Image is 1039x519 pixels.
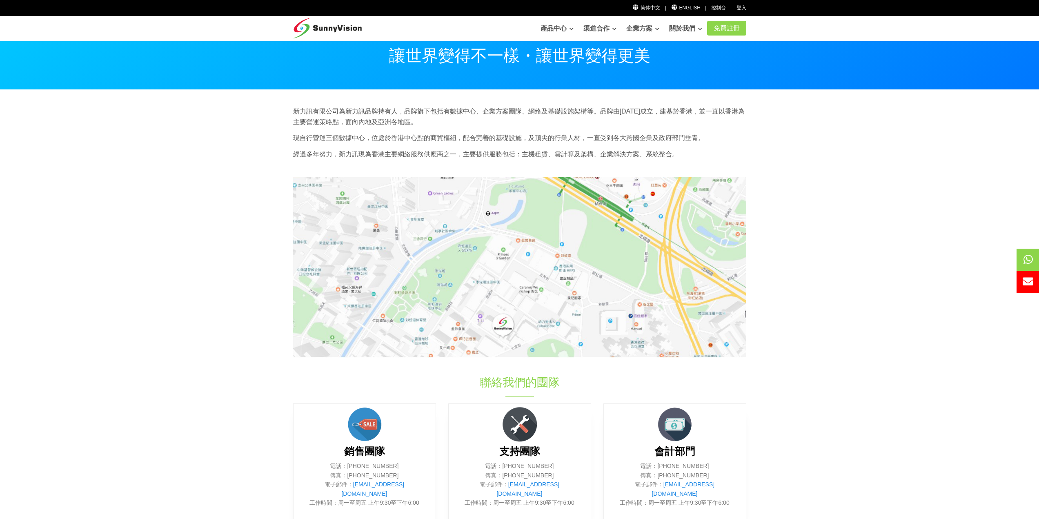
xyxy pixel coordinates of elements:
[654,446,695,457] b: 會計部門
[654,404,695,445] img: money.png
[293,106,746,127] p: 新力訊有限公司為新力訊品牌持有人，品牌旗下包括有數據中心、企業方案團隊、網絡及基礎設施架構等。品牌由[DATE]成立，建基於香港，並一直以香港為主要營運策略點，面向內地及亞洲各地區。
[669,20,702,37] a: 關於我們
[293,47,746,64] p: 讓世界變得不一樣・讓世界變得更美
[736,5,746,11] a: 登入
[705,4,706,12] li: |
[341,481,404,497] a: [EMAIL_ADDRESS][DOMAIN_NAME]
[626,20,659,37] a: 企業方案
[730,4,732,12] li: |
[707,21,746,36] a: 免費註冊
[583,20,616,37] a: 渠道合作
[306,461,423,507] p: 電話：[PHONE_NUMBER] 傳真：[PHONE_NUMBER] 電子郵件： 工作時間：周一至周五 上午9:30至下午6:00
[384,374,656,390] h1: 聯絡我們的團隊
[541,20,574,37] a: 產品中心
[344,404,385,445] img: sales.png
[499,404,540,445] img: flat-repair-tools.png
[665,4,666,12] li: |
[293,177,746,358] img: How to visit SunnyVision?
[293,149,746,160] p: 經過多年努力，新力訊現為香港主要網絡服務供應商之一，主要提供服務包括：主機租賃、雲計算及架構、企業解決方案、系統整合。
[496,481,559,497] a: [EMAIL_ADDRESS][DOMAIN_NAME]
[293,133,746,143] p: 現自行營運三個數據中心，位處於香港中心點的商貿樞紐，配合完善的基礎設施，及頂尖的行業人材，一直受到各大跨國企業及政府部門垂青。
[499,446,540,457] b: 支持團隊
[652,481,714,497] a: [EMAIL_ADDRESS][DOMAIN_NAME]
[461,461,578,507] p: 電話：[PHONE_NUMBER] 傳真：[PHONE_NUMBER] 電子郵件： 工作時間：周一至周五 上午9:30至下午6:00
[671,5,701,11] a: English
[711,5,726,11] a: 控制台
[616,461,734,507] p: 電話：[PHONE_NUMBER] 傳真：[PHONE_NUMBER] 電子郵件： 工作時間：周一至周五 上午9:30至下午6:00
[344,446,385,457] b: 銷售團隊
[632,5,661,11] a: 简体中文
